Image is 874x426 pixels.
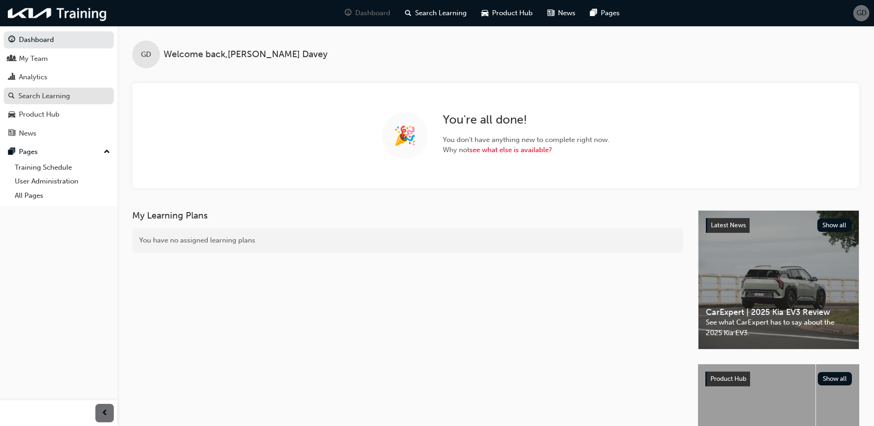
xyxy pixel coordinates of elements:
span: up-icon [104,146,110,158]
span: people-icon [8,55,15,63]
a: All Pages [11,189,114,203]
img: kia-training [5,4,111,23]
a: Search Learning [4,88,114,105]
span: pages-icon [8,148,15,156]
button: Show all [818,372,852,385]
a: news-iconNews [540,4,583,23]
a: Latest NewsShow allCarExpert | 2025 Kia EV3 ReviewSee what CarExpert has to say about the 2025 Ki... [698,210,859,349]
span: 🎉 [393,130,416,141]
a: Product Hub [4,106,114,123]
span: Pages [601,8,620,18]
span: pages-icon [590,7,597,19]
button: Pages [4,143,114,160]
span: Product Hub [492,8,533,18]
span: Product Hub [710,375,746,383]
a: Training Schedule [11,160,114,175]
a: User Administration [11,174,114,189]
span: Why not [443,145,610,155]
a: car-iconProduct Hub [474,4,540,23]
span: chart-icon [8,73,15,82]
div: News [19,128,36,139]
span: guage-icon [345,7,352,19]
button: Show all [817,219,852,232]
h2: You ' re all done! [443,112,610,127]
span: news-icon [547,7,554,19]
span: Welcome back , [PERSON_NAME] Davey [164,49,328,60]
span: News [558,8,575,18]
a: My Team [4,50,114,67]
a: Analytics [4,69,114,86]
span: Dashboard [355,8,390,18]
span: car-icon [481,7,488,19]
span: GD [856,8,867,18]
span: search-icon [8,92,15,101]
span: Latest News [711,221,746,229]
div: Pages [19,147,38,157]
button: GD [853,5,869,21]
span: car-icon [8,111,15,119]
button: DashboardMy TeamAnalyticsSearch LearningProduct HubNews [4,30,114,143]
h3: My Learning Plans [132,210,683,221]
a: pages-iconPages [583,4,627,23]
span: guage-icon [8,36,15,44]
span: You don ' t have anything new to complete right now. [443,135,610,145]
a: Dashboard [4,31,114,48]
span: search-icon [405,7,411,19]
span: CarExpert | 2025 Kia EV3 Review [706,307,851,318]
a: Latest NewsShow all [706,218,851,233]
a: see what else is available? [469,146,552,154]
a: search-iconSearch Learning [398,4,474,23]
div: Search Learning [18,91,70,101]
span: news-icon [8,130,15,138]
span: prev-icon [101,408,108,419]
a: Product HubShow all [705,372,852,386]
a: News [4,125,114,142]
div: My Team [19,53,48,64]
a: guage-iconDashboard [337,4,398,23]
span: See what CarExpert has to say about the 2025 Kia EV3. [706,317,851,338]
span: GD [141,49,151,60]
div: Analytics [19,72,47,83]
div: Product Hub [19,109,59,120]
div: You have no assigned learning plans [132,228,683,253]
span: Search Learning [415,8,467,18]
